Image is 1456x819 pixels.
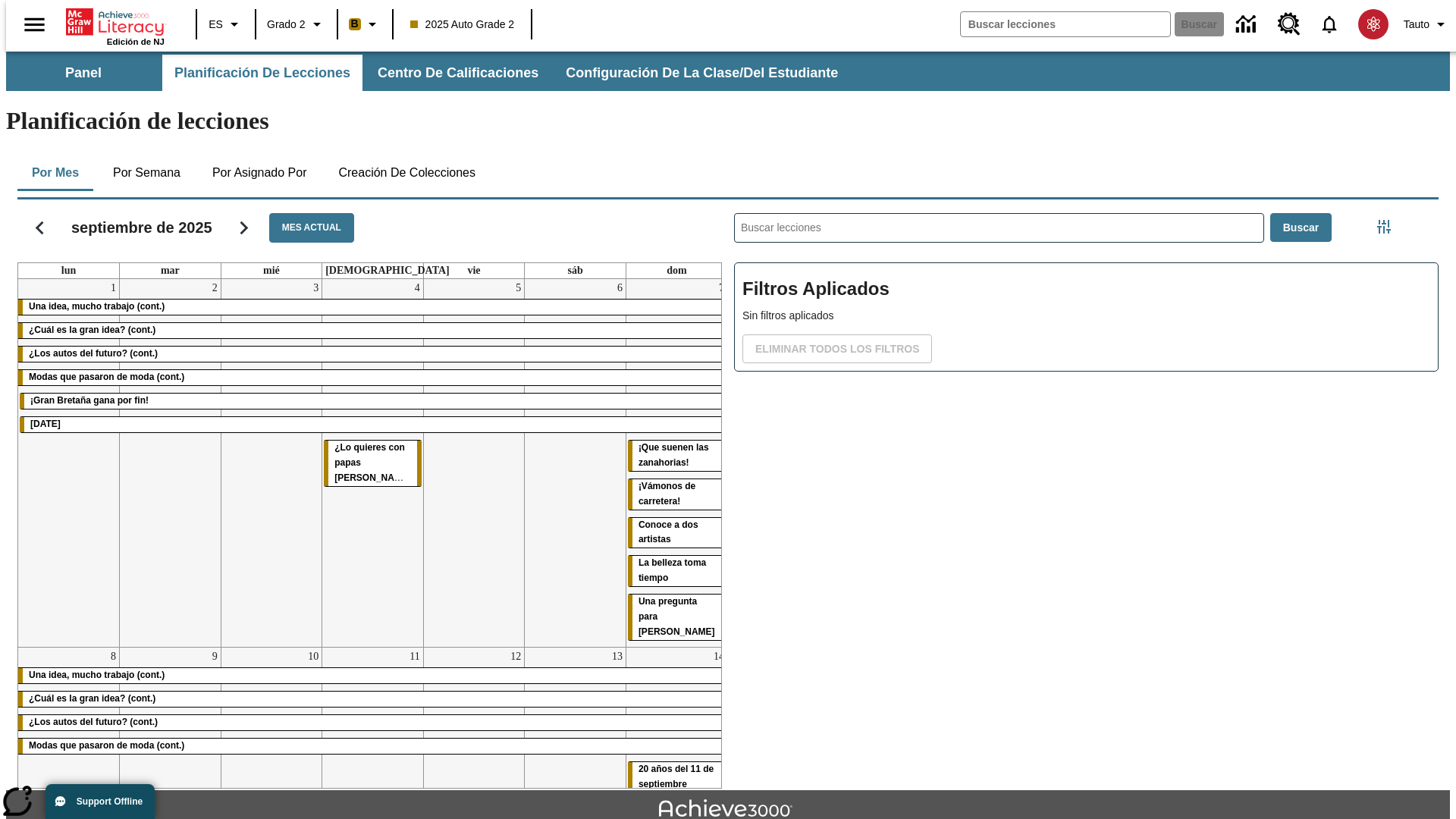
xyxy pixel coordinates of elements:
[29,670,165,680] span: Una idea, mucho trabajo (cont.)
[29,717,158,727] span: ¿Los autos del futuro? (cont.)
[18,715,727,730] div: ¿Los autos del futuro? (cont.)
[564,263,585,278] a: sábado
[1269,4,1310,45] a: Centro de recursos, Se abrirá en una pestaña nueva.
[609,648,626,666] a: 13 de septiembre de 2025
[6,107,1450,135] h1: Planificación de lecciones
[351,14,359,33] span: B
[29,740,184,751] span: Modas que pasaron de moda (cont.)
[29,348,158,359] span: ¿Los autos del futuro? (cont.)
[513,279,524,297] a: 5 de septiembre de 2025
[722,193,1439,789] div: Buscar
[716,279,727,297] a: 7 de septiembre de 2025
[639,764,714,789] span: 20 años del 11 de septiembre
[334,442,416,483] span: ¿Lo quieres con papas fritas?
[261,11,332,38] button: Grado: Grado 2, Elige un grado
[158,263,183,278] a: martes
[29,693,155,704] span: ¿Cuál es la gran idea? (cont.)
[200,155,319,191] button: Por asignado por
[525,279,626,647] td: 6 de septiembre de 2025
[20,417,726,432] div: Día del Trabajo
[1270,213,1332,243] button: Buscar
[410,17,515,33] span: 2025 Auto Grade 2
[554,55,850,91] button: Configuración de la clase/del estudiante
[66,7,165,37] a: Portada
[108,279,119,297] a: 1 de septiembre de 2025
[45,784,155,819] button: Support Offline
[162,55,362,91] button: Planificación de lecciones
[628,518,726,548] div: Conoce a dos artistas
[406,648,422,666] a: 11 de septiembre de 2025
[1349,5,1398,44] button: Escoja un nuevo avatar
[66,5,165,46] div: Portada
[322,263,453,278] a: jueves
[18,692,727,707] div: ¿Cuál es la gran idea? (cont.)
[310,279,322,297] a: 3 de septiembre de 2025
[628,441,726,471] div: ¡Que suenen las zanahorias!
[628,556,726,586] div: La belleza toma tiempo
[29,301,165,312] span: Una idea, mucho trabajo (cont.)
[742,308,1430,324] p: Sin filtros aplicados
[6,55,852,91] div: Subbarra de navegación
[639,557,706,583] span: La belleza toma tiempo
[639,442,709,468] span: ¡Que suenen las zanahorias!
[20,394,726,409] div: ¡Gran Bretaña gana por fin!
[30,395,149,406] span: ¡Gran Bretaña gana por fin!
[412,279,423,297] a: 4 de septiembre de 2025
[322,279,424,647] td: 4 de septiembre de 2025
[58,263,79,278] a: lunes
[120,279,221,647] td: 2 de septiembre de 2025
[8,55,159,91] button: Panel
[1404,17,1429,33] span: Tauto
[30,419,61,429] span: Día del Trabajo
[507,648,524,666] a: 12 de septiembre de 2025
[18,668,727,683] div: Una idea, mucho trabajo (cont.)
[1398,11,1456,38] button: Perfil/Configuración
[107,37,165,46] span: Edición de NJ
[18,279,120,647] td: 1 de septiembre de 2025
[639,519,698,545] span: Conoce a dos artistas
[378,64,538,82] span: Centro de calificaciones
[305,648,322,666] a: 10 de septiembre de 2025
[366,55,551,91] button: Centro de calificaciones
[202,11,250,38] button: Lenguaje: ES, Selecciona un idioma
[5,193,722,789] div: Calendario
[1310,5,1349,44] a: Notificaciones
[639,596,715,637] span: Una pregunta para Joplin
[961,12,1170,36] input: Buscar campo
[326,155,488,191] button: Creación de colecciones
[6,52,1450,91] div: Subbarra de navegación
[639,481,695,507] span: ¡Vámonos de carretera!
[18,323,727,338] div: ¿Cuál es la gran idea? (cont.)
[628,479,726,510] div: ¡Vámonos de carretera!
[224,209,263,247] button: Seguir
[628,595,726,640] div: Una pregunta para Joplin
[18,370,727,385] div: Modas que pasaron de moda (cont.)
[221,279,322,647] td: 3 de septiembre de 2025
[18,300,727,315] div: Una idea, mucho trabajo (cont.)
[65,64,102,82] span: Panel
[77,796,143,807] span: Support Offline
[664,263,689,278] a: domingo
[209,648,221,666] a: 9 de septiembre de 2025
[1227,4,1269,45] a: Centro de información
[614,279,626,297] a: 6 de septiembre de 2025
[711,648,727,666] a: 14 de septiembre de 2025
[29,325,155,335] span: ¿Cuál es la gran idea? (cont.)
[735,214,1263,242] input: Buscar lecciones
[174,64,350,82] span: Planificación de lecciones
[626,279,727,647] td: 7 de septiembre de 2025
[423,279,525,647] td: 5 de septiembre de 2025
[260,263,283,278] a: miércoles
[324,441,422,486] div: ¿Lo quieres con papas fritas?
[464,263,483,278] a: viernes
[267,17,306,33] span: Grado 2
[18,739,727,754] div: Modas que pasaron de moda (cont.)
[71,218,212,237] h2: septiembre de 2025
[20,209,59,247] button: Regresar
[628,762,726,792] div: 20 años del 11 de septiembre
[18,347,727,362] div: ¿Los autos del futuro? (cont.)
[108,648,119,666] a: 8 de septiembre de 2025
[101,155,193,191] button: Por semana
[566,64,838,82] span: Configuración de la clase/del estudiante
[209,17,223,33] span: ES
